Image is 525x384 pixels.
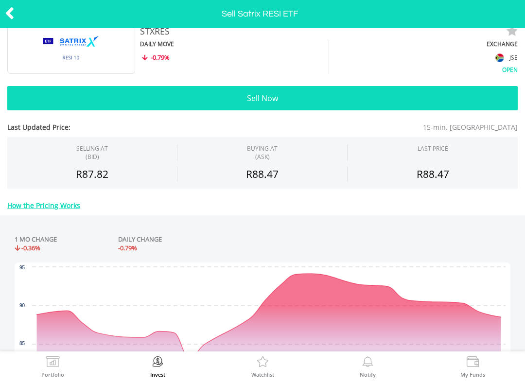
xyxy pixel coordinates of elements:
[360,372,376,377] label: Notify
[76,153,108,161] span: (BID)
[417,167,449,181] span: R88.47
[7,201,80,210] a: How the Pricing Works
[76,167,108,181] span: R87.82
[150,356,165,370] img: Invest Now
[35,25,107,74] img: EQU.ZA.STXRES.png
[220,122,518,132] span: 15-min. [GEOGRAPHIC_DATA]
[150,356,165,377] a: Invest
[360,356,375,370] img: View Notifications
[251,372,274,377] label: Watchlist
[41,356,64,377] a: Portfolio
[21,244,40,252] span: -0.36%
[329,64,518,74] div: OPEN
[118,244,137,252] span: -0.79%
[255,356,270,370] img: Watchlist
[360,356,376,377] a: Notify
[140,40,329,48] div: DAILY MOVE
[247,153,278,161] span: (ASK)
[150,372,165,377] label: Invest
[151,53,170,62] span: -0.79%
[246,167,279,181] span: R88.47
[496,53,504,62] img: flag
[247,144,278,161] span: BUYING AT
[118,235,242,244] div: DAILY CHANGE
[41,372,64,377] label: Portfolio
[15,235,57,244] div: 1 MO CHANGE
[19,341,25,346] text: 85
[460,356,485,377] a: My Funds
[7,86,518,110] button: Sell Now
[76,144,108,161] div: SELLING AT
[45,356,60,370] img: View Portfolio
[251,356,274,377] a: Watchlist
[509,53,518,62] span: JSE
[506,25,518,37] img: watchlist
[329,40,518,48] div: EXCHANGE
[7,122,220,132] span: Last Updated Price:
[460,372,485,377] label: My Funds
[465,356,480,370] img: View Funds
[19,303,25,308] text: 90
[19,265,25,270] text: 95
[418,144,448,153] div: LAST PRICE
[140,25,423,38] div: STXRES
